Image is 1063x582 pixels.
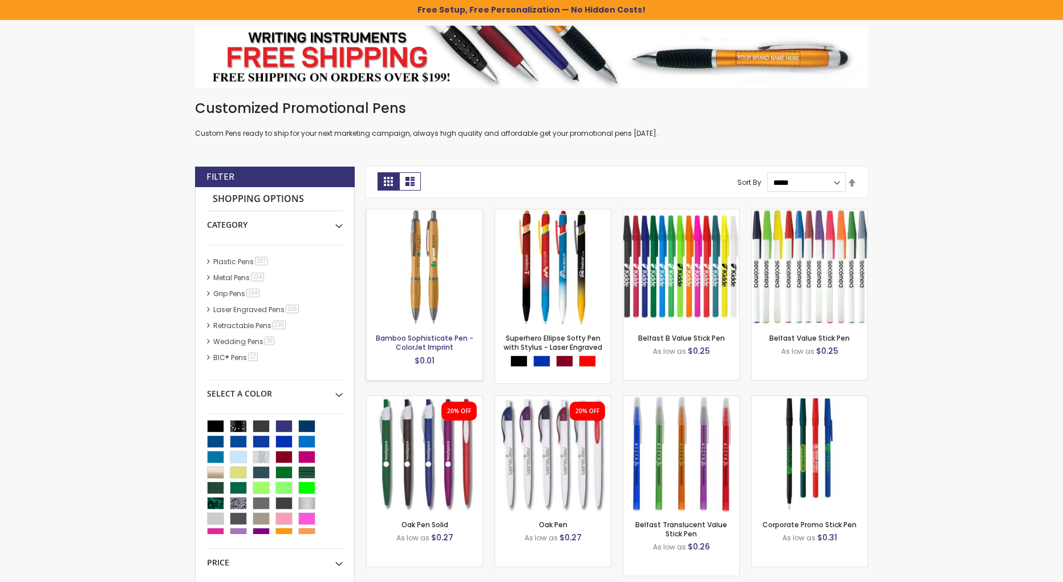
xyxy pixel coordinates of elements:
span: 17 [248,353,258,361]
img: Superhero Ellipse Softy Pen with Stylus - Laser Engraved [495,209,611,325]
a: Bamboo Sophisticate Pen - ColorJet Imprint [367,209,482,219]
a: Plastic Pens287 [210,257,272,266]
strong: Filter [206,171,234,183]
a: Oak Pen Solid [367,395,482,405]
div: Select A Color [207,380,343,399]
a: Belfast B Value Stick Pen [623,209,739,219]
a: Superhero Ellipse Softy Pen with Stylus - Laser Engraved [495,209,611,219]
a: Superhero Ellipse Softy Pen with Stylus - Laser Engraved [504,333,602,352]
img: Corporate Promo Stick Pen [752,396,867,512]
div: Custom Pens ready to ship for your next marketing campaign, always high quality and affordable ge... [195,99,868,139]
span: As low as [781,346,814,356]
a: Belfast Translucent Value Stick Pen [635,520,727,539]
a: Belfast Value Stick Pen [752,209,867,219]
span: $0.01 [415,355,435,366]
div: 20% OFF [575,407,599,415]
span: As low as [782,533,815,543]
a: Oak Pen [539,520,567,530]
strong: Shopping Options [207,187,343,212]
span: $0.25 [816,345,838,357]
div: Price [207,549,343,568]
a: BIC® Pens17 [210,353,262,362]
img: Pens [195,26,868,87]
div: Black [510,355,528,367]
span: As low as [653,542,686,552]
img: Bamboo Sophisticate Pen - ColorJet Imprint [367,209,482,325]
span: 235 [273,321,286,329]
div: 20% OFF [447,407,471,415]
span: 38 [265,337,274,345]
div: Red [579,355,596,367]
a: Retractable Pens235 [210,321,290,330]
div: Blue [533,355,550,367]
img: Belfast Value Stick Pen [752,209,867,325]
span: 287 [255,257,268,265]
img: Belfast B Value Stick Pen [623,209,739,325]
a: Oak Pen [495,395,611,405]
a: Laser Engraved Pens105 [210,305,303,314]
img: Belfast Translucent Value Stick Pen [623,396,739,512]
span: $0.27 [559,532,582,543]
a: Corporate Promo Stick Pen [752,395,867,405]
span: $0.27 [431,532,453,543]
strong: Grid [378,172,399,191]
a: Belfast Value Stick Pen [769,333,850,343]
div: Category [207,211,343,231]
a: Bamboo Sophisticate Pen - ColorJet Imprint [376,333,473,352]
iframe: Google Customer Reviews [969,551,1063,582]
span: $0.31 [817,532,837,543]
img: Oak Pen [495,396,611,512]
div: Burgundy [556,355,573,367]
label: Sort By [737,177,761,187]
span: 105 [286,305,299,313]
span: $0.26 [688,541,710,552]
a: Belfast B Value Stick Pen [638,333,725,343]
a: Metal Pens214 [210,273,268,282]
h1: Customized Promotional Pens [195,99,868,118]
span: As low as [396,533,429,543]
a: Belfast Translucent Value Stick Pen [623,395,739,405]
span: As low as [653,346,686,356]
span: 214 [251,273,264,281]
a: Wedding Pens38 [210,337,278,346]
a: Grip Pens184 [210,289,263,298]
span: As low as [525,533,558,543]
a: Corporate Promo Stick Pen [762,520,857,530]
img: Oak Pen Solid [367,396,482,512]
span: $0.25 [688,345,710,357]
span: 184 [246,289,259,297]
a: Oak Pen Solid [401,520,448,530]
